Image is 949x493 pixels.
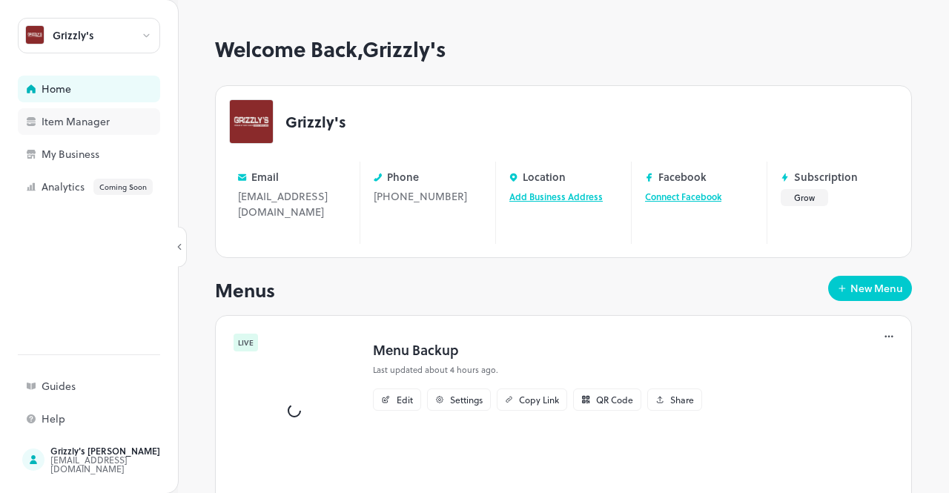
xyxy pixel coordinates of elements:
p: Grizzly's [285,114,346,129]
div: Coming Soon [93,179,153,195]
div: Analytics [42,179,190,195]
p: Last updated about 4 hours ago. [373,364,702,377]
p: Email [251,171,279,182]
div: Item Manager [42,116,190,127]
button: New Menu [828,276,912,301]
h1: Welcome Back, Grizzly's [215,37,912,62]
p: Menus [215,276,275,304]
div: Share [670,395,694,404]
img: avatar [230,100,273,143]
div: QR Code [596,395,633,404]
div: Copy Link [519,395,559,404]
div: Settings [450,395,483,404]
div: LIVE [234,334,258,351]
div: [EMAIL_ADDRESS][DOMAIN_NAME] [238,188,346,235]
div: Edit [397,395,413,404]
div: Home [42,84,190,94]
p: Location [523,171,566,182]
div: Grizzly's [53,30,94,41]
p: Phone [387,171,419,182]
a: Connect Facebook [645,190,721,203]
button: Grow [781,189,828,206]
p: Menu Backup [373,340,702,360]
div: Help [42,414,190,424]
img: avatar [26,26,44,44]
a: Add Business Address [509,190,603,203]
div: Grizzly's [PERSON_NAME] [50,446,190,455]
p: Facebook [658,171,707,182]
div: [EMAIL_ADDRESS][DOMAIN_NAME] [50,455,190,473]
div: My Business [42,149,190,159]
div: [PHONE_NUMBER] [374,188,482,219]
div: Guides [42,381,190,391]
div: New Menu [850,283,903,294]
p: Subscription [794,171,858,182]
